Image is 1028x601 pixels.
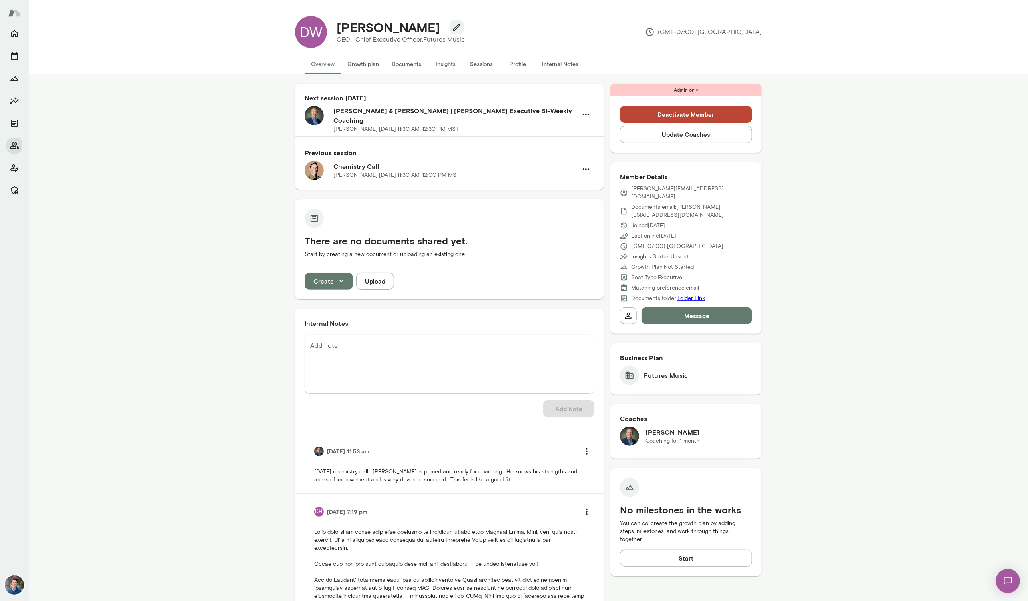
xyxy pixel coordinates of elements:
[536,54,585,74] button: Internal Notes
[314,468,585,484] p: [DATE] chemistry call. [PERSON_NAME] is primed and ready for coaching. He knows his strengths and...
[6,182,22,198] button: Manage
[631,284,699,292] p: Matching preference: email
[305,250,594,258] p: Start by creating a new document or uploading an existing one.
[6,160,22,176] button: Client app
[631,274,682,282] p: Seat Type: Executive
[385,54,428,74] button: Documents
[631,185,752,201] p: [PERSON_NAME][EMAIL_ADDRESS][DOMAIN_NAME]
[314,507,324,517] div: KH
[500,54,536,74] button: Profile
[305,93,594,103] h6: Next session [DATE]
[305,273,353,290] button: Create
[631,263,694,271] p: Growth Plan: Not Started
[620,126,752,143] button: Update Coaches
[305,234,594,247] h5: There are no documents shared yet.
[337,35,465,44] p: CEO—Chief Executive Officer, Futures Music
[305,54,341,74] button: Overview
[6,115,22,131] button: Documents
[610,84,762,96] div: Admin only
[5,575,24,595] img: Alex Yu
[677,295,705,302] a: Folder Link
[631,253,689,261] p: Insights Status: Unsent
[428,54,464,74] button: Insights
[620,172,752,182] h6: Member Details
[8,5,21,20] img: Mento
[314,447,324,456] img: Michael Alden
[578,443,595,460] button: more
[631,232,676,240] p: Last online [DATE]
[6,138,22,154] button: Members
[333,171,460,179] p: [PERSON_NAME] · [DATE] · 11:30 AM-12:00 PM MST
[333,106,578,125] h6: [PERSON_NAME] & [PERSON_NAME] | [PERSON_NAME] Executive Bi-Weekly Coaching
[464,54,500,74] button: Sessions
[578,503,595,520] button: more
[6,26,22,42] button: Home
[327,508,367,516] h6: [DATE] 7:19 pm
[645,427,699,437] h6: [PERSON_NAME]
[305,148,594,158] h6: Previous session
[620,106,752,123] button: Deactivate Member
[645,27,762,37] p: (GMT-07:00) [GEOGRAPHIC_DATA]
[631,242,723,250] p: (GMT-07:00) [GEOGRAPHIC_DATA]
[620,503,752,516] h5: No milestones in the works
[620,519,752,543] p: You can co-create the growth plan by adding steps, milestones, and work through things together.
[620,427,639,446] img: Michael Alden
[642,307,752,324] button: Message
[6,93,22,109] button: Insights
[6,70,22,86] button: Growth Plan
[356,273,394,290] button: Upload
[620,414,752,423] h6: Coaches
[341,54,385,74] button: Growth plan
[631,222,665,230] p: Joined [DATE]
[620,353,752,363] h6: Business Plan
[333,125,459,133] p: [PERSON_NAME] · [DATE] · 11:30 AM-12:30 PM MST
[305,319,594,328] h6: Internal Notes
[631,203,752,219] p: Documents email: [PERSON_NAME][EMAIL_ADDRESS][DOMAIN_NAME]
[645,437,699,445] p: Coaching for 1 month
[6,48,22,64] button: Sessions
[295,16,327,48] div: DW
[631,294,705,303] p: Documents folder:
[333,162,578,171] h6: Chemistry Call
[327,447,370,455] h6: [DATE] 11:53 am
[337,20,440,35] h4: [PERSON_NAME]
[644,371,688,380] h6: Futures Music
[620,550,752,567] button: Start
